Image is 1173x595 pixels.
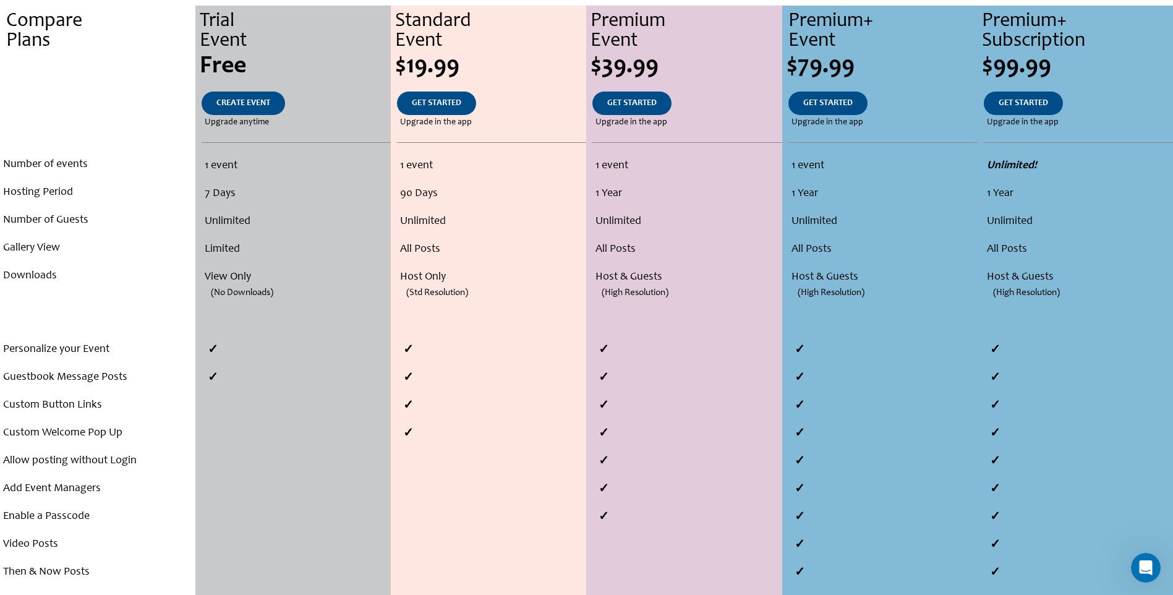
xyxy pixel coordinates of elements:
[987,180,1170,208] li: 1 Year
[205,236,387,263] li: Limited
[95,54,101,79] span: .
[999,99,1048,108] span: GET STARTED
[803,99,853,108] span: GET STARTED
[60,15,154,28] p: The team can also help
[406,279,468,307] span: (Std Resolution)
[3,336,192,364] li: Personalize your Event
[20,20,228,40] div: Yes, all our services are billed in U.S. Dollars.
[3,475,192,503] li: Add Event Managers
[3,262,192,290] li: Downloads
[3,503,192,531] li: Enable a Passcode
[10,327,177,354] div: Is that what you were looking for?LiveShare • Just now
[60,6,108,15] h1: LiveShare
[35,7,55,27] img: Profile image for LiveShare
[591,12,782,51] div: Premium Event
[45,85,237,124] div: yes so the standard event plan is $19.99 american dollars?
[3,559,192,586] li: Then & Now Posts
[400,152,583,180] li: 1 event
[987,115,1059,130] span: Upgrade in the app
[10,135,237,328] div: LiveShare says…
[3,234,192,262] li: Gallery View
[591,54,782,79] div: $39.99
[117,156,127,166] a: Source reference 134618040:
[20,335,167,347] div: Is that what you were looking for?
[595,180,778,208] li: 1 Year
[791,152,975,180] li: 1 event
[987,208,1170,236] li: Unlimited
[202,92,285,115] a: CREATE EVENT
[205,208,387,236] li: Unlimited
[984,92,1063,115] a: GET STARTED
[11,379,237,400] textarea: Message…
[607,99,657,108] span: GET STARTED
[82,92,114,115] a: .
[212,400,232,420] button: Send a message…
[216,99,270,108] span: CREATE EVENT
[595,208,778,236] li: Unlimited
[602,279,668,307] span: (High Resolution)
[982,54,1173,79] div: $99.99
[6,12,195,51] div: Compare Plans
[400,236,583,263] li: All Posts
[20,173,228,185] div: The Standard plan includes:
[400,115,472,130] span: Upgrade in the app
[982,12,1173,51] div: Premium+ Subscription
[20,228,228,240] div: - Unlimited guests
[1131,553,1161,583] iframe: Intercom live chat
[397,92,476,115] a: GET STARTED
[3,392,192,419] li: Custom Button Links
[3,447,192,475] li: Allow posting without Login
[39,405,49,415] button: Gif picker
[20,56,95,69] div: Was that helpful?
[791,263,975,291] li: Host & Guests
[20,357,98,364] div: LiveShare • Just now
[787,54,978,79] div: $79.99
[20,246,228,258] div: - Host-only downloads in standard resolution
[395,54,586,79] div: $19.99
[96,99,99,108] span: .
[400,263,583,291] li: Host Only
[788,12,978,51] div: Premium+ Event
[595,115,667,130] span: Upgrade in the app
[20,209,228,221] div: - 90-day hosting period
[791,115,863,130] span: Upgrade in the app
[987,160,1037,171] strong: Unlimited!
[20,282,228,319] div: You can get started with the Standard plan anytime and even upgrade later if you need additional ...
[20,264,228,276] div: - All posts viewable in the gallery
[788,92,868,115] a: GET STARTED
[211,279,273,307] span: (No Downloads)
[791,180,975,208] li: 1 Year
[200,12,391,51] div: Trial Event
[22,32,32,41] a: Source reference 12861756:
[3,207,192,234] li: Number of Guests
[205,152,387,180] li: 1 event
[194,5,217,28] button: Home
[595,152,778,180] li: 1 event
[400,180,583,208] li: 90 Days
[592,92,672,115] a: GET STARTED
[10,49,105,76] div: Was that helpful?
[987,263,1170,291] li: Host & Guests
[10,85,237,134] div: user says…
[791,208,975,236] li: Unlimited
[96,118,99,127] span: .
[54,93,228,117] div: yes so the standard event plan is $19.99 american dollars?
[10,327,237,382] div: LiveShare says…
[412,99,461,108] span: GET STARTED
[8,5,32,28] button: go back
[59,405,69,415] button: Upload attachment
[200,54,391,79] div: Free
[79,405,88,415] button: Start recording
[3,179,192,207] li: Hosting Period
[10,49,237,86] div: LiveShare says…
[3,531,192,559] li: Video Posts
[791,236,975,263] li: All Posts
[595,236,778,263] li: All Posts
[3,364,192,392] li: Guestbook Message Posts
[595,263,778,291] li: Host & Guests
[993,279,1060,307] span: (High Resolution)
[3,419,192,447] li: Custom Welcome Pop Up
[19,405,29,415] button: Emoji picker
[10,135,237,327] div: That's correct! Our Standard Event plan is $19.99 in U.S. dollars.Source reference 134618040: The...
[20,142,228,166] div: That's correct! Our Standard Event plan is $19.99 in U.S. dollars.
